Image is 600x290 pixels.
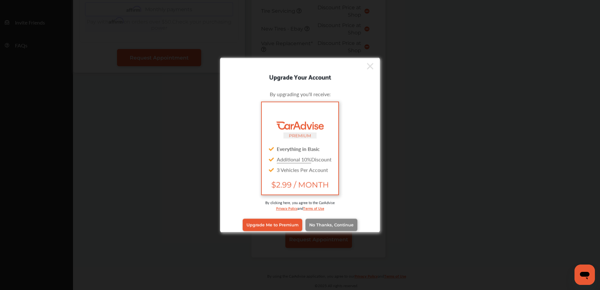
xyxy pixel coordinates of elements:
[574,265,595,285] iframe: Button to launch messaging window
[230,200,370,217] div: By clicking here, you agree to the CarAdvise and
[220,71,380,81] div: Upgrade Your Account
[243,219,302,231] a: Upgrade Me to Premium
[289,133,311,138] small: PREMIUM
[277,155,332,163] span: Discount
[309,223,354,227] span: No Thanks, Continue
[276,205,297,211] a: Privacy Policy
[277,155,311,163] u: Additional 10%
[277,145,320,152] strong: Everything in Basic
[305,219,357,231] a: No Thanks, Continue
[303,205,324,211] a: Terms of Use
[267,180,333,189] span: $2.99 / MONTH
[267,164,333,175] div: 3 Vehicles Per Account
[230,90,370,97] div: By upgrading you'll receive:
[246,223,298,227] span: Upgrade Me to Premium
